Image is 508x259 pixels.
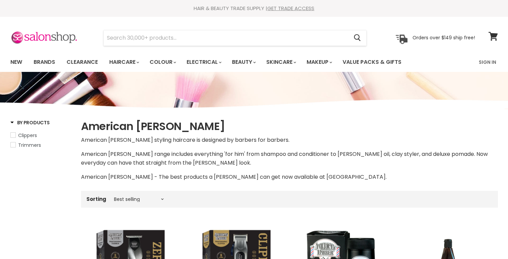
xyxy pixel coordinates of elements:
a: Colour [145,55,180,69]
a: GET TRADE ACCESS [267,5,314,12]
a: Makeup [302,55,336,69]
a: Electrical [182,55,226,69]
p: Orders over $149 ship free! [413,35,475,41]
h3: By Products [10,119,50,126]
span: Trimmers [18,142,41,148]
div: HAIR & BEAUTY TRADE SUPPLY | [2,5,506,12]
span: American [PERSON_NAME] range includes everything 'for him' from shampoo and conditioner to [PERSO... [81,150,488,167]
nav: Main [2,52,506,72]
a: Trimmers [10,141,73,149]
a: Brands [29,55,60,69]
a: Haircare [104,55,143,69]
a: Skincare [261,55,300,69]
form: Product [103,30,367,46]
input: Search [104,30,349,46]
p: American [PERSON_NAME] styling haircare is designed by barbers for barbers. [81,136,498,144]
a: Beauty [227,55,260,69]
a: Clearance [62,55,103,69]
span: Clippers [18,132,37,139]
a: Sign In [475,55,500,69]
span: American [PERSON_NAME] - The best products a [PERSON_NAME] can get now available at [GEOGRAPHIC_D... [81,173,387,181]
a: Value Packs & Gifts [338,55,406,69]
ul: Main menu [5,52,441,72]
label: Sorting [86,196,106,202]
h1: American [PERSON_NAME] [81,119,498,133]
a: New [5,55,27,69]
button: Search [349,30,366,46]
a: Clippers [10,132,73,139]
